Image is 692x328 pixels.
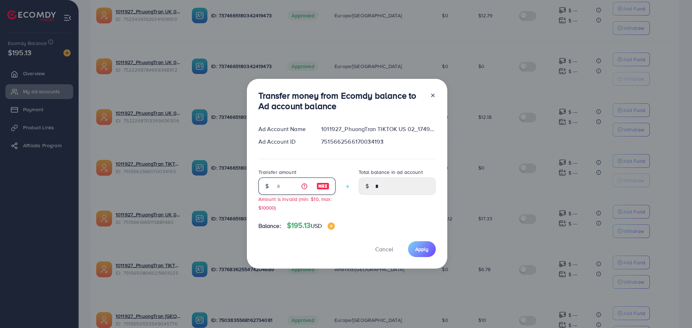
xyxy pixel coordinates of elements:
span: USD [311,222,322,230]
small: Amount is invalid (min: $10, max: $10000) [258,196,332,211]
h3: Transfer money from Ecomdy balance to Ad account balance [258,90,424,111]
label: Transfer amount [258,169,296,176]
span: Cancel [375,245,393,253]
label: Total balance in ad account [359,169,423,176]
iframe: Chat [661,296,687,323]
button: Apply [408,241,436,257]
span: Balance: [258,222,281,230]
span: Apply [415,246,429,253]
div: Ad Account ID [253,138,316,146]
div: 7515662566170034193 [315,138,441,146]
img: image [328,223,335,230]
h4: $195.13 [287,221,335,230]
button: Cancel [366,241,402,257]
img: image [316,182,329,190]
div: 1011927_PhuongTran TIKTOK US 02_1749876563912 [315,125,441,133]
div: Ad Account Name [253,125,316,133]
